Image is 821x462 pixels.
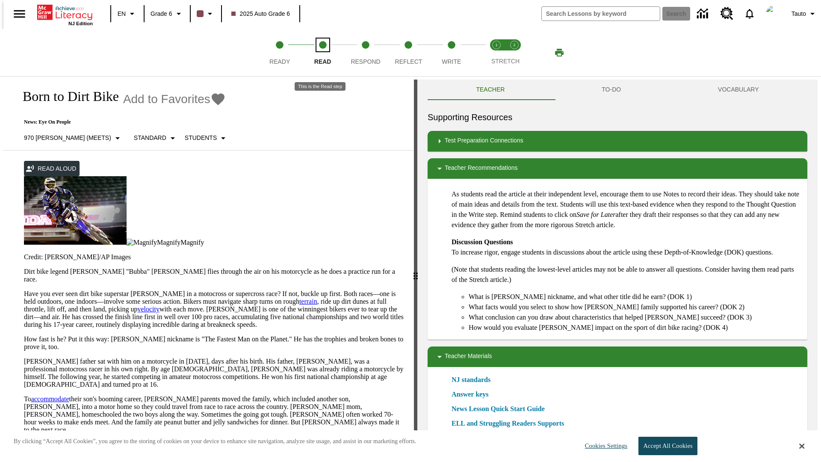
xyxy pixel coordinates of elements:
[130,130,181,146] button: Scaffolds, Standard
[452,375,496,385] a: NJ standards
[484,29,509,76] button: Stretch Read step 1 of 2
[127,239,157,246] img: Magnify
[3,80,414,458] div: reading
[231,9,290,18] span: 2025 Auto Grade 6
[692,2,715,26] a: Data Center
[427,29,476,76] button: Write step 5 of 5
[738,3,761,25] a: Notifications
[491,58,520,65] span: STRETCH
[114,6,141,21] button: Language: EN, Select a language
[123,92,226,107] button: Add to Favorites - Born to Dirt Bike
[299,298,317,305] a: terrain
[576,211,616,218] em: Save for Later
[428,80,553,100] button: Teacher
[442,58,461,65] span: Write
[428,110,807,124] h6: Supporting Resources
[513,43,515,47] text: 2
[428,158,807,179] div: Teacher Recommendations
[295,82,346,91] div: This is the Read step
[14,89,119,104] h1: Born to Dirt Bike
[761,3,788,25] button: Select a new avatar
[452,389,488,400] a: Answer keys, Will open in new browser window or tab
[24,176,127,245] img: Motocross racer James Stewart flies through the air on his dirt bike.
[24,133,111,142] p: 970 [PERSON_NAME] (Meets)
[553,80,670,100] button: TO-DO
[24,161,80,177] button: Read Aloud
[495,43,497,47] text: 1
[799,442,804,450] button: Close
[445,163,517,174] p: Teacher Recommendations
[137,305,159,313] a: velocity
[24,253,404,261] p: Credit: [PERSON_NAME]/AP Images
[269,58,290,65] span: Ready
[185,133,217,142] p: Students
[24,268,404,283] p: Dirt bike legend [PERSON_NAME] "Bubba" [PERSON_NAME] flies through the air on his motorcycle as h...
[452,418,569,429] a: ELL and Struggling Readers Supports
[7,1,32,27] button: Open side menu
[395,58,422,65] span: Reflect
[31,395,69,403] a: accommodate
[542,7,660,21] input: search field
[68,21,93,26] span: NJ Edition
[445,136,523,146] p: Test Preparation Connections
[469,302,800,312] li: What facts would you select to show how [PERSON_NAME] family supported his career? (DOK 2)
[469,292,800,302] li: What is [PERSON_NAME] nickname, and what other title did he earn? (DOK 1)
[715,2,738,25] a: Resource Center, Will open in new tab
[577,437,631,455] button: Cookies Settings
[134,133,166,142] p: Standard
[37,3,93,26] div: Home
[24,290,404,329] p: Have you ever seen dirt bike superstar [PERSON_NAME] in a motocross or supercross race? If not, b...
[452,238,513,246] strong: Discussion Questions
[766,5,783,22] img: Avatar
[123,92,210,106] span: Add to Favorites
[14,437,416,446] p: By clicking “Accept All Cookies”, you agree to the storing of cookies on your device to enhance s...
[384,29,433,76] button: Reflect step 4 of 5
[21,130,126,146] button: Select Lexile, 970 Lexile (Meets)
[469,323,800,333] li: How would you evaluate [PERSON_NAME] impact on the sport of dirt bike racing? (DOK 4)
[157,239,180,246] span: Magnify
[638,437,697,455] button: Accept All Cookies
[24,358,404,388] p: [PERSON_NAME] father sat with him on a motorcycle in [DATE], days after his birth. His father, [P...
[193,6,219,21] button: Class color is dark brown. Change class color
[24,395,404,434] p: To their son's booming career, [PERSON_NAME] parents moved the family, which included another son...
[452,237,800,258] p: To increase rigor, engage students in discussions about the article using these Depth-of-Knowledg...
[147,6,187,21] button: Grade: Grade 6, Select a grade
[452,404,545,414] a: News Lesson Quick Start Guide, Will open in new browser window or tab
[788,6,821,21] button: Profile/Settings
[469,312,800,323] li: What conclusion can you draw about characteristics that helped [PERSON_NAME] succeed? (DOK 3)
[428,346,807,367] div: Teacher Materials
[180,239,204,246] span: Magnify
[118,9,126,18] span: EN
[452,189,800,230] p: As students read the article at their independent level, encourage them to use Notes to record th...
[314,58,331,65] span: Read
[351,58,380,65] span: Respond
[428,80,807,100] div: Instructional Panel Tabs
[14,119,232,125] p: News: Eye On People
[24,335,404,351] p: How fast is he? Put it this way: [PERSON_NAME] nickname is "The Fastest Man on the Planet." He ha...
[452,264,800,285] p: (Note that students reading the lowest-level articles may not be able to answer all questions. Co...
[181,130,232,146] button: Select Student
[546,45,573,60] button: Print
[298,29,347,76] button: Read step 2 of 5
[255,29,304,76] button: Ready step 1 of 5
[445,352,492,362] p: Teacher Materials
[502,29,527,76] button: Stretch Respond step 2 of 2
[341,29,390,76] button: Respond step 3 of 5
[151,9,172,18] span: Grade 6
[791,9,806,18] span: Tauto
[414,80,417,462] div: Press Enter or Spacebar and then press right and left arrow keys to move the slider
[670,80,807,100] button: VOCABULARY
[417,80,818,462] div: activity
[428,131,807,151] div: Test Preparation Connections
